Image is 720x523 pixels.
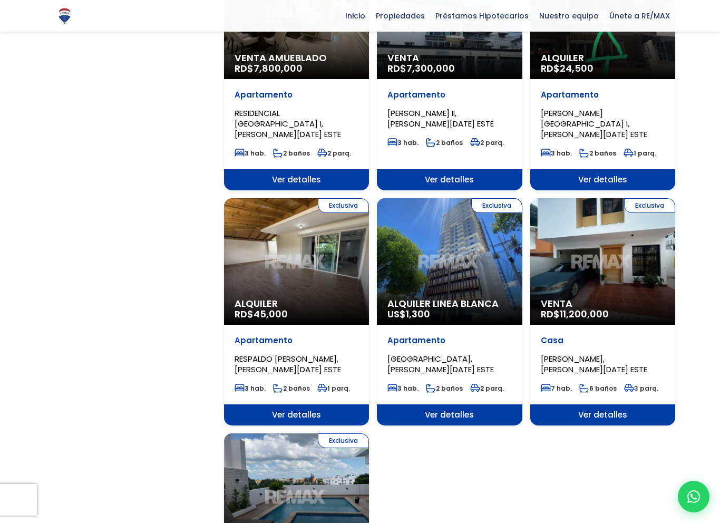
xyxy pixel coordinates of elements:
p: Apartamento [387,335,511,346]
span: Propiedades [371,8,430,24]
p: Casa [541,335,665,346]
span: RD$ [387,62,455,75]
span: 2 baños [273,149,310,158]
a: Exclusiva Venta RD$11,200,000 Casa [PERSON_NAME], [PERSON_NAME][DATE] ESTE 7 hab. 6 baños 3 parq.... [530,198,675,425]
span: Exclusiva [318,198,369,213]
span: 2 baños [579,149,616,158]
span: Ver detalles [530,404,675,425]
p: Apartamento [235,335,358,346]
span: 11,200,000 [560,307,609,321]
span: Ver detalles [224,404,369,425]
p: Apartamento [541,90,665,100]
span: US$ [387,307,430,321]
span: [PERSON_NAME][GEOGRAPHIC_DATA] I, [PERSON_NAME][DATE] ESTE [541,108,647,140]
span: Ver detalles [377,404,522,425]
span: Exclusiva [624,198,675,213]
span: Exclusiva [318,433,369,448]
a: Exclusiva Alquiler RD$45,000 Apartamento RESPALDO [PERSON_NAME], [PERSON_NAME][DATE] ESTE 3 hab. ... [224,198,369,425]
a: Exclusiva Alquiler Linea Blanca US$1,300 Apartamento [GEOGRAPHIC_DATA], [PERSON_NAME][DATE] ESTE ... [377,198,522,425]
span: 1 parq. [624,149,656,158]
span: [GEOGRAPHIC_DATA], [PERSON_NAME][DATE] ESTE [387,353,494,375]
span: 6 baños [579,384,617,393]
span: [PERSON_NAME], [PERSON_NAME][DATE] ESTE [541,353,647,375]
span: 3 hab. [235,384,266,393]
span: Nuestro equipo [534,8,604,24]
span: 45,000 [254,307,288,321]
span: 3 parq. [624,384,658,393]
span: RD$ [235,307,288,321]
span: Exclusiva [471,198,522,213]
span: Ver detalles [377,169,522,190]
span: Ver detalles [224,169,369,190]
span: 3 hab. [541,149,572,158]
p: Apartamento [235,90,358,100]
span: Préstamos Hipotecarios [430,8,534,24]
span: 3 hab. [387,138,419,147]
span: RD$ [541,62,593,75]
span: 2 parq. [470,138,504,147]
span: 1 parq. [317,384,350,393]
span: 3 hab. [235,149,266,158]
img: Logo de REMAX [55,7,74,25]
span: 2 parq. [470,384,504,393]
span: 7,300,000 [406,62,455,75]
p: Apartamento [387,90,511,100]
span: 24,500 [560,62,593,75]
span: RD$ [235,62,303,75]
span: RESPALDO [PERSON_NAME], [PERSON_NAME][DATE] ESTE [235,353,341,375]
span: 7,800,000 [254,62,303,75]
span: 2 baños [273,384,310,393]
span: Únete a RE/MAX [604,8,675,24]
span: Ver detalles [530,169,675,190]
span: 7 hab. [541,384,572,393]
span: Venta [541,298,665,309]
span: Venta [387,53,511,63]
span: Alquiler [235,298,358,309]
span: 1,300 [406,307,430,321]
span: Inicio [340,8,371,24]
span: RESIDENCIAL [GEOGRAPHIC_DATA] I, [PERSON_NAME][DATE] ESTE [235,108,341,140]
span: Alquiler Linea Blanca [387,298,511,309]
span: RD$ [541,307,609,321]
span: Venta Amueblado [235,53,358,63]
span: 2 baños [426,384,463,393]
span: [PERSON_NAME] II, [PERSON_NAME][DATE] ESTE [387,108,494,129]
span: 2 baños [426,138,463,147]
span: Alquiler [541,53,665,63]
span: 3 hab. [387,384,419,393]
span: 2 parq. [317,149,351,158]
